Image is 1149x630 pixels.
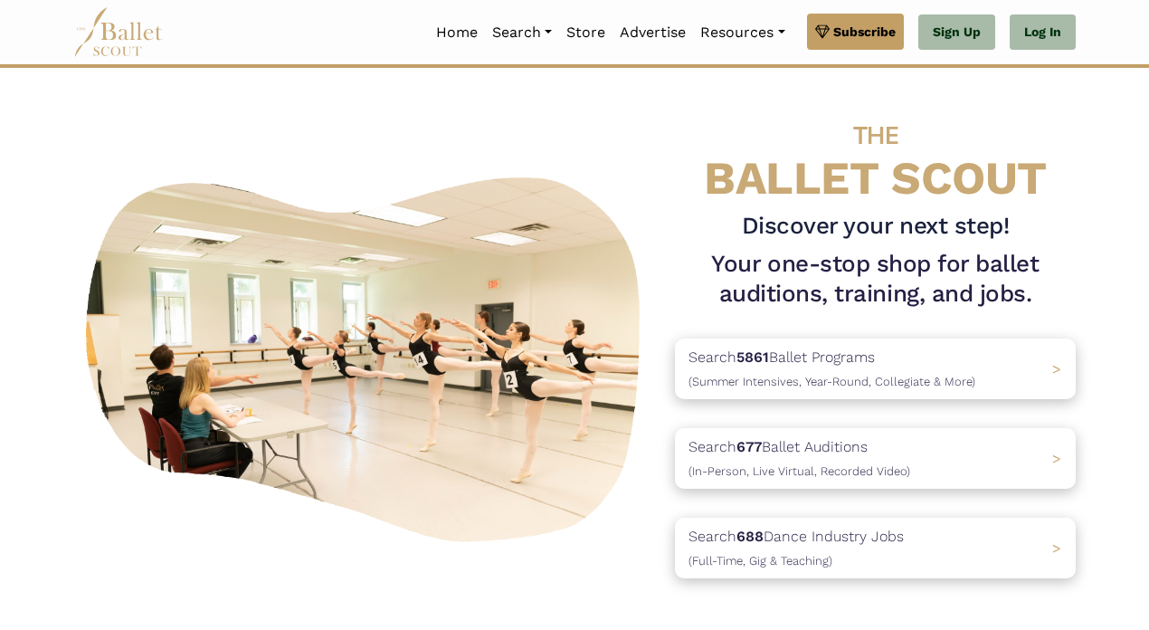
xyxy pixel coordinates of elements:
a: Search [485,14,559,52]
span: > [1052,450,1061,467]
span: (In-Person, Live Virtual, Recorded Video) [688,464,910,478]
b: 677 [736,438,762,455]
img: A group of ballerinas talking to each other in a ballet studio [73,160,660,552]
span: THE [853,120,898,150]
span: > [1052,539,1061,557]
a: Subscribe [807,14,904,50]
span: (Full-Time, Gig & Teaching) [688,554,832,568]
a: Home [429,14,485,52]
span: Subscribe [833,22,896,42]
a: Search677Ballet Auditions(In-Person, Live Virtual, Recorded Video) > [675,428,1076,489]
a: Sign Up [918,14,995,51]
a: Resources [693,14,792,52]
a: Store [559,14,612,52]
p: Search Dance Industry Jobs [688,525,904,571]
b: 5861 [736,348,769,366]
b: 688 [736,528,764,545]
a: Search5861Ballet Programs(Summer Intensives, Year-Round, Collegiate & More)> [675,339,1076,399]
p: Search Ballet Auditions [688,435,910,482]
a: Advertise [612,14,693,52]
a: Search688Dance Industry Jobs(Full-Time, Gig & Teaching) > [675,518,1076,578]
span: (Summer Intensives, Year-Round, Collegiate & More) [688,375,975,388]
h1: Your one-stop shop for ballet auditions, training, and jobs. [675,249,1076,310]
p: Search Ballet Programs [688,346,975,392]
span: > [1052,360,1061,377]
img: gem.svg [815,22,830,42]
h3: Discover your next step! [675,211,1076,242]
h4: BALLET SCOUT [675,104,1076,204]
a: Log In [1010,14,1076,51]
